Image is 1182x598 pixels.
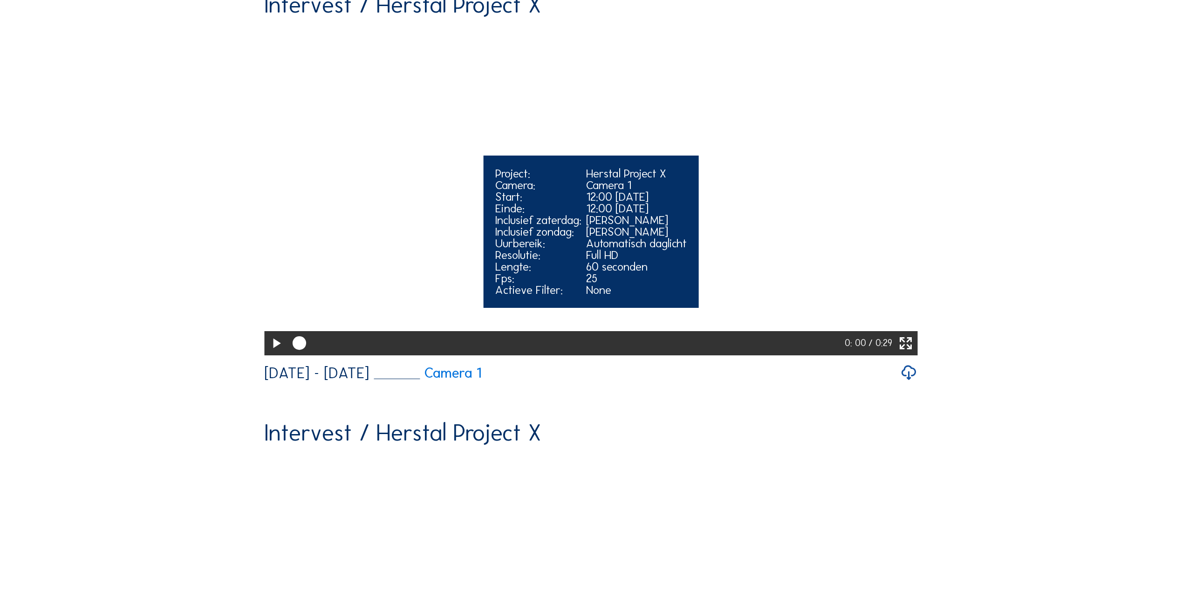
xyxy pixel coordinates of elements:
[586,249,687,261] div: Full HD
[586,238,687,249] div: Automatisch daglicht
[495,226,581,238] div: Inclusief zondag:
[586,214,687,226] div: [PERSON_NAME]
[495,284,581,296] div: Actieve Filter:
[495,261,581,272] div: Lengte:
[586,226,687,238] div: [PERSON_NAME]
[495,179,581,191] div: Camera:
[586,203,687,214] div: 12:00 [DATE]
[586,168,687,179] div: Herstal Project X
[264,421,541,444] div: Intervest / Herstal Project X
[586,284,687,296] div: None
[586,179,687,191] div: Camera 1
[495,214,581,226] div: Inclusief zaterdag:
[495,249,581,261] div: Resolutie:
[495,168,581,179] div: Project:
[586,272,687,284] div: 25
[264,27,918,353] video: Your browser does not support the video tag.
[495,203,581,214] div: Einde:
[495,238,581,249] div: Uurbereik:
[374,366,481,380] a: Camera 1
[845,331,868,355] div: 0: 00
[586,261,687,272] div: 60 seconden
[264,366,369,381] div: [DATE] - [DATE]
[586,191,687,203] div: 12:00 [DATE]
[868,331,892,355] div: / 0:29
[495,191,581,203] div: Start:
[495,272,581,284] div: Fps:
